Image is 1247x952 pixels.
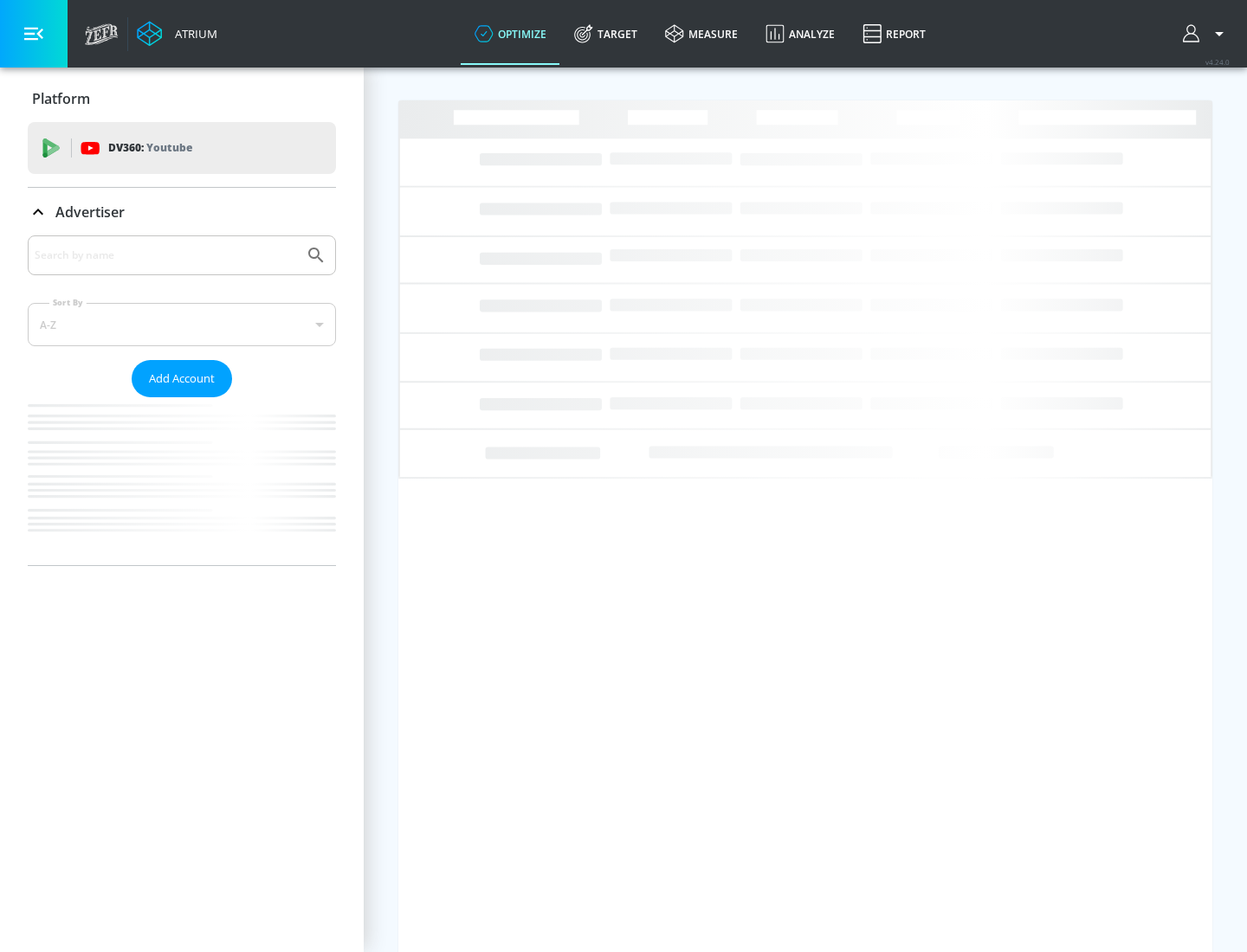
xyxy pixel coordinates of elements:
div: Advertiser [28,188,336,236]
p: Platform [32,89,90,108]
a: Report [849,3,940,65]
button: Add Account [132,360,232,397]
p: Advertiser [55,203,125,222]
a: optimize [461,3,560,65]
a: measure [651,3,752,65]
p: Youtube [146,138,192,157]
a: Atrium [137,21,217,47]
div: Platform [28,74,336,123]
div: DV360: Youtube [28,122,336,174]
span: v 4.24.0 [1205,57,1230,67]
div: Atrium [168,26,217,42]
div: A-Z [28,303,336,346]
nav: list of Advertiser [28,397,336,565]
p: DV360: [108,138,192,158]
span: Add Account [149,369,215,389]
input: Search by name [35,244,297,267]
a: Target [560,3,651,65]
a: Analyze [752,3,849,65]
div: Advertiser [28,235,336,565]
label: Sort By [49,297,87,308]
